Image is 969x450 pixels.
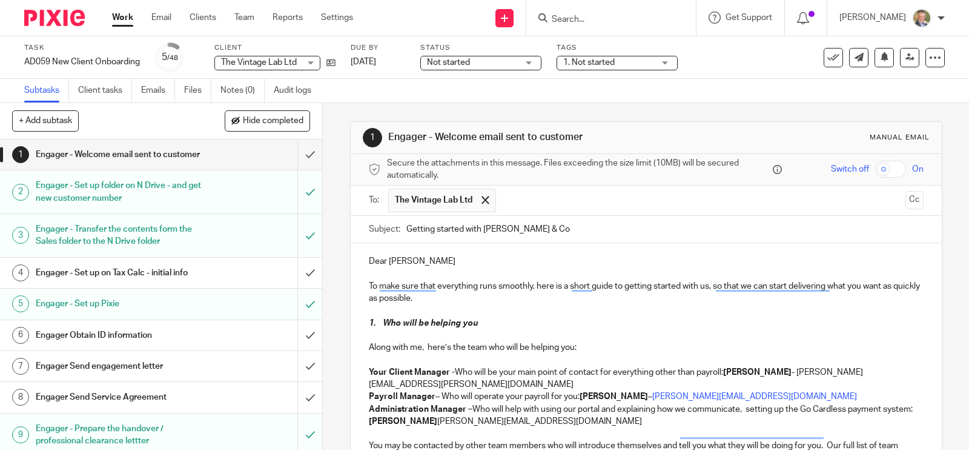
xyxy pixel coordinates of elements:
[24,10,85,26] img: Pixie
[912,163,924,175] span: On
[363,128,382,147] div: 1
[167,55,178,61] small: /48
[369,280,924,305] p: To make sure that everything runs smoothly, here is a short guide to getting started with us, so ...
[12,327,29,344] div: 6
[369,366,924,391] p: Who will be your main point of contact for everything other than payroll: - [PERSON_NAME][EMAIL_A...
[369,392,435,401] strong: Payroll Manager
[36,357,202,375] h1: Engager Send engagement letter
[369,255,924,267] p: Dear [PERSON_NAME]
[225,110,310,131] button: Hide completed
[12,184,29,201] div: 2
[36,146,202,164] h1: Engager - Welcome email sent to customer
[551,15,660,25] input: Search
[274,79,320,102] a: Audit logs
[427,58,470,67] span: Not started
[369,341,924,354] p: Along with me, here’s the team who will be helping you:
[78,79,132,102] a: Client tasks
[369,368,455,377] strong: Your Client Manager -
[24,56,140,68] div: AD059 New Client Onboarding
[24,43,140,53] label: Task
[234,12,254,24] a: Team
[190,12,216,24] a: Clients
[351,43,405,53] label: Due by
[12,295,29,312] div: 5
[273,12,303,24] a: Reports
[36,264,202,282] h1: Engager - Set up on Tax Calc - initial info
[351,58,376,66] span: [DATE]
[369,403,924,428] p: Who will help with using our portal and explaining how we communicate, setting up the Go Cardless...
[420,43,541,53] label: Status
[905,191,924,209] button: Cc
[912,8,931,28] img: High%20Res%20Andrew%20Price%20Accountants_Poppy%20Jakes%20photography-1109.jpg
[36,220,202,251] h1: Engager - Transfer the contents form the Sales folder to the N Drive folder
[141,79,175,102] a: Emails
[723,368,792,377] strong: [PERSON_NAME]
[580,392,648,401] strong: [PERSON_NAME]
[243,116,303,126] span: Hide completed
[12,227,29,244] div: 3
[831,163,869,175] span: Switch off
[214,43,336,53] label: Client
[220,79,265,102] a: Notes (0)
[321,12,353,24] a: Settings
[12,146,29,163] div: 1
[36,326,202,344] h1: Engager Obtain ID information
[12,358,29,375] div: 7
[184,79,211,102] a: Files
[870,133,930,143] div: Manual email
[162,50,178,64] div: 5
[221,58,297,67] span: The Vintage Lab Ltd
[388,131,672,144] h1: Engager - Welcome email sent to customer
[36,388,202,406] h1: Engager Send Service Agreement
[369,391,924,403] p: – Who will operate your payroll for you: –
[369,194,382,206] label: To:
[369,223,400,235] label: Subject:
[369,417,437,426] strong: [PERSON_NAME]
[112,12,133,24] a: Work
[652,392,857,401] a: [PERSON_NAME][EMAIL_ADDRESS][DOMAIN_NAME]
[36,176,202,207] h1: Engager - Set up folder on N Drive - and get new customer number
[369,405,472,414] strong: Administration Manager –
[369,319,478,327] em: 1. Who will be helping you
[395,194,472,206] span: The Vintage Lab Ltd
[12,426,29,443] div: 9
[557,43,678,53] label: Tags
[839,12,906,24] p: [PERSON_NAME]
[12,110,79,131] button: + Add subtask
[36,295,202,313] h1: Engager - Set up Pixie
[726,13,772,22] span: Get Support
[12,389,29,406] div: 8
[387,157,770,182] span: Secure the attachments in this message. Files exceeding the size limit (10MB) will be secured aut...
[563,58,615,67] span: 1. Not started
[151,12,171,24] a: Email
[12,264,29,281] div: 4
[24,79,69,102] a: Subtasks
